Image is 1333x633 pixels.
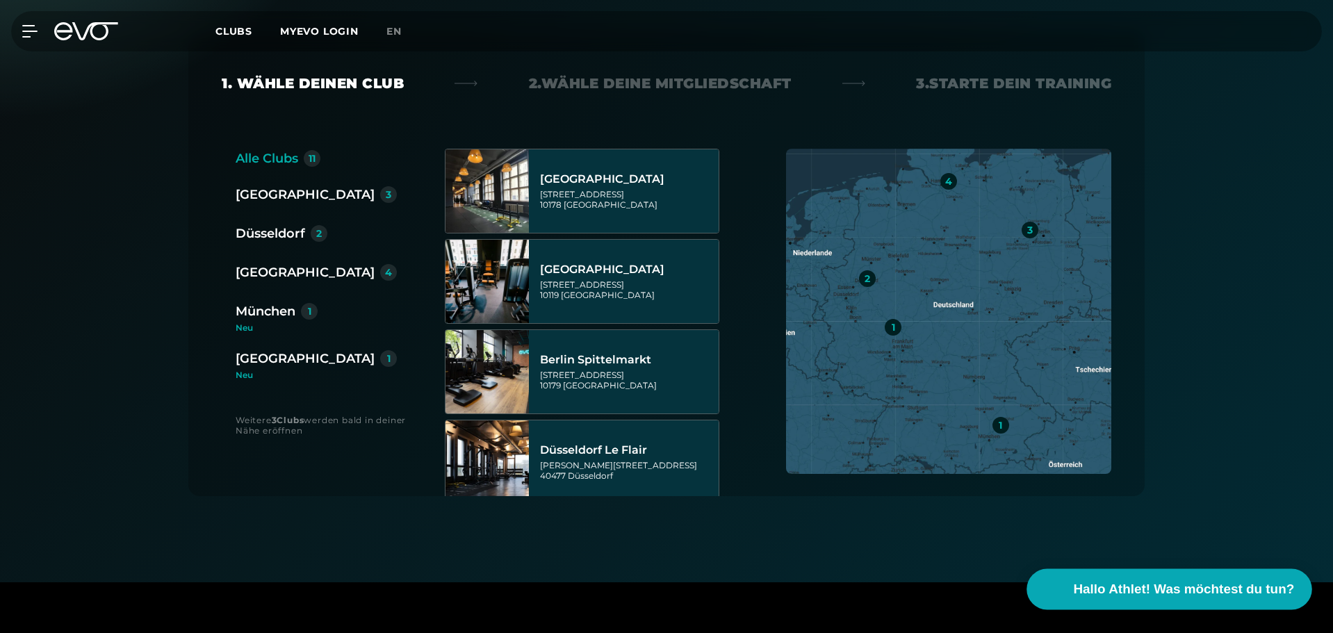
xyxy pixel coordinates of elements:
a: Clubs [215,24,280,38]
div: Weitere werden bald in deiner Nähe eröffnen [236,415,417,436]
div: 4 [385,268,392,277]
span: Hallo Athlet! Was möchtest du tun? [1074,579,1295,599]
div: 3 [386,190,391,199]
img: Berlin Alexanderplatz [445,149,529,233]
a: en [386,24,418,40]
div: 2 [865,274,870,283]
div: Düsseldorf [236,224,305,243]
div: 1 [387,354,391,363]
div: 1 [999,420,1002,430]
div: Neu [236,371,397,379]
div: 1 [308,306,311,316]
div: 3 [1027,225,1033,235]
div: [GEOGRAPHIC_DATA] [540,263,714,277]
img: map [786,149,1111,474]
div: Neu [236,324,408,332]
div: [PERSON_NAME][STREET_ADDRESS] 40477 Düsseldorf [540,460,714,481]
button: Hallo Athlet! Was möchtest du tun? [1027,569,1312,610]
div: [GEOGRAPHIC_DATA] [236,185,375,204]
span: en [386,25,402,38]
div: 2. Wähle deine Mitgliedschaft [529,74,792,93]
div: 3. Starte dein Training [916,74,1111,93]
strong: 3 [272,415,277,425]
div: [GEOGRAPHIC_DATA] [236,349,375,368]
div: Alle Clubs [236,149,298,168]
div: 4 [945,176,952,186]
div: 2 [316,229,322,238]
span: Clubs [215,25,252,38]
img: Berlin Rosenthaler Platz [445,240,529,323]
div: Düsseldorf Le Flair [540,443,714,457]
div: 1 [892,322,895,332]
div: München [236,302,295,321]
div: [STREET_ADDRESS] 10179 [GEOGRAPHIC_DATA] [540,370,714,391]
strong: Clubs [277,415,304,425]
img: Berlin Spittelmarkt [445,330,529,413]
a: MYEVO LOGIN [280,25,359,38]
div: [STREET_ADDRESS] 10178 [GEOGRAPHIC_DATA] [540,189,714,210]
div: [GEOGRAPHIC_DATA] [236,263,375,282]
div: [GEOGRAPHIC_DATA] [540,172,714,186]
img: Düsseldorf Le Flair [445,420,529,504]
div: 11 [309,154,316,163]
div: 1. Wähle deinen Club [222,74,404,93]
div: Berlin Spittelmarkt [540,353,714,367]
div: [STREET_ADDRESS] 10119 [GEOGRAPHIC_DATA] [540,279,714,300]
